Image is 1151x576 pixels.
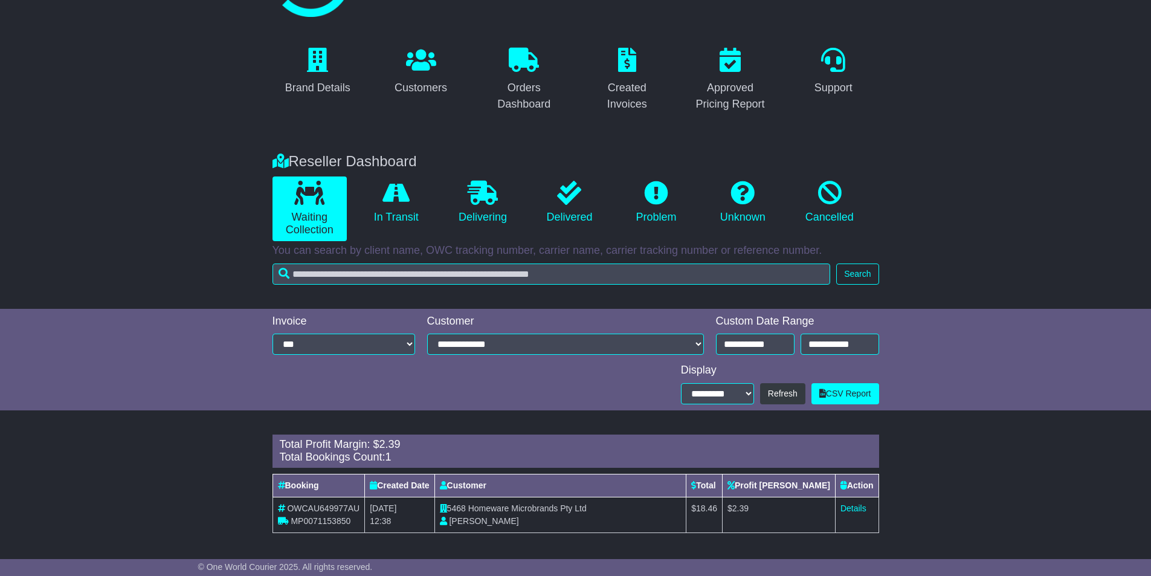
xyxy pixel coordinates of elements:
th: Booking [272,474,365,497]
div: Orders Dashboard [486,80,562,112]
a: Cancelled [792,176,866,228]
span: MP0071153850 [291,516,350,526]
a: Unknown [706,176,780,228]
a: Delivered [532,176,607,228]
span: [PERSON_NAME] [449,516,518,526]
div: Reseller Dashboard [266,153,885,170]
div: Total Bookings Count: [280,451,872,464]
span: Homeware Microbrands Pty Ltd [468,503,587,513]
a: Details [840,503,866,513]
a: In Transit [359,176,433,228]
td: $ [723,497,836,532]
span: [DATE] [370,503,396,513]
span: 1 [385,451,392,463]
div: Support [814,80,853,96]
p: You can search by client name, OWC tracking number, carrier name, carrier tracking number or refe... [272,244,879,257]
div: Total Profit Margin: $ [280,438,872,451]
td: $ [686,497,723,532]
span: 2.39 [732,503,749,513]
a: Delivering [445,176,520,228]
div: Customers [395,80,447,96]
div: Created Invoices [590,80,665,112]
span: 18.46 [696,503,717,513]
a: Brand Details [277,44,358,100]
th: Total [686,474,723,497]
a: Support [807,44,860,100]
span: 5468 [447,503,466,513]
span: OWCAU649977AU [287,503,359,513]
a: Waiting Collection [272,176,347,241]
button: Search [836,264,879,285]
span: 2.39 [379,438,401,450]
a: Problem [619,176,693,228]
div: Custom Date Range [716,315,879,328]
a: Customers [387,44,455,100]
th: Created Date [365,474,434,497]
div: Customer [427,315,704,328]
button: Refresh [760,383,805,404]
th: Profit [PERSON_NAME] [723,474,836,497]
a: Created Invoices [582,44,673,117]
a: CSV Report [811,383,879,404]
th: Customer [434,474,686,497]
a: Orders Dashboard [479,44,570,117]
span: 12:38 [370,516,391,526]
div: Brand Details [285,80,350,96]
th: Action [835,474,879,497]
a: Approved Pricing Report [685,44,776,117]
div: Display [681,364,879,377]
div: Approved Pricing Report [692,80,768,112]
div: Invoice [272,315,415,328]
span: © One World Courier 2025. All rights reserved. [198,562,373,572]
